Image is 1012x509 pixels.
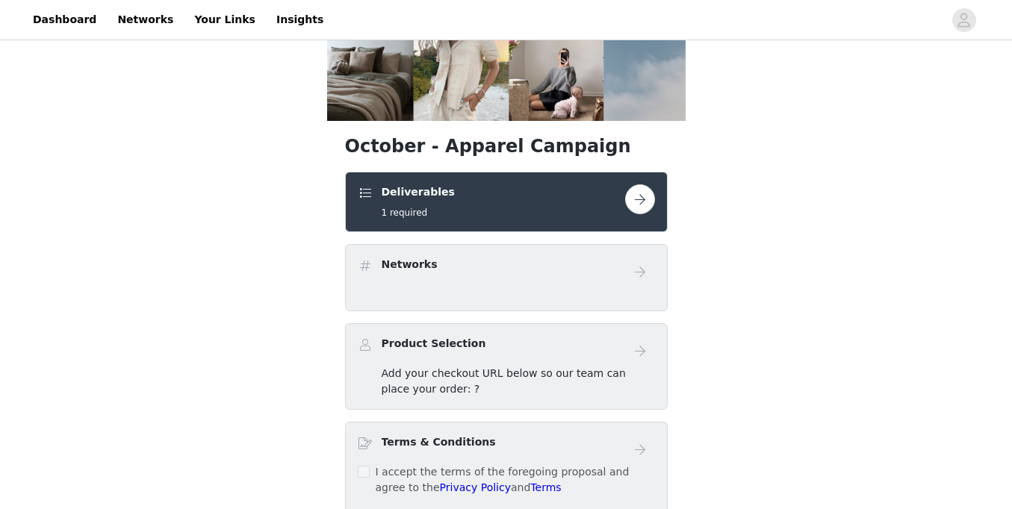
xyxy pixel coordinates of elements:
h4: Networks [382,257,438,272]
a: Networks [108,3,182,37]
a: Privacy Policy [440,481,511,493]
h1: October - Apparel Campaign [345,133,668,160]
h4: Deliverables [382,184,455,200]
a: Your Links [185,3,264,37]
div: Deliverables [345,172,668,232]
div: avatar [957,8,971,32]
h5: 1 required [382,206,455,219]
a: Insights [267,3,332,37]
h4: Terms & Conditions [382,434,496,450]
a: Dashboard [24,3,105,37]
h4: Product Selection [382,336,486,352]
a: Terms [530,481,561,493]
p: I accept the terms of the foregoing proposal and agree to the and [376,464,655,496]
div: Product Selection [345,323,668,410]
span: Add your checkout URL below so our team can place your order: ? [382,367,626,395]
div: Networks [345,244,668,311]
